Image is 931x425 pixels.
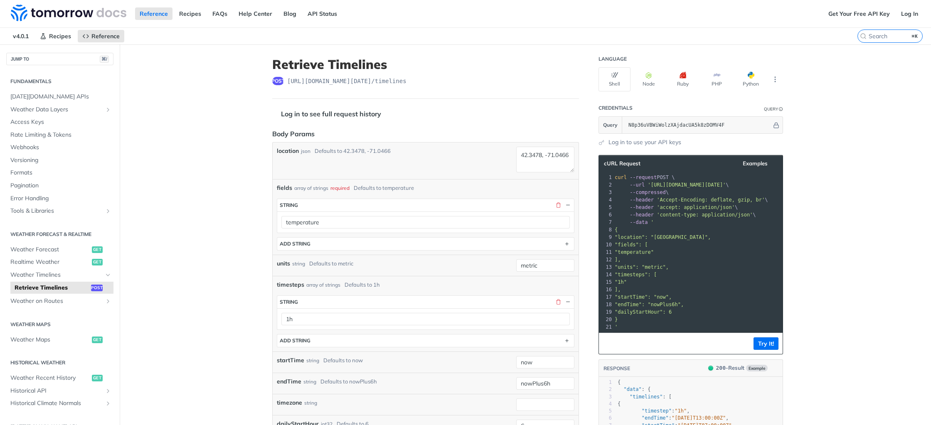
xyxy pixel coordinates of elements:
span: ], [615,257,621,263]
div: string [304,399,317,407]
span: get [92,375,103,381]
span: Weather Data Layers [10,106,103,114]
span: 'content-type: application/json' [657,212,753,218]
button: Hide [564,298,571,306]
div: 18 [599,301,613,308]
a: Log In [897,7,923,20]
span: https://api.tomorrow.io/v4/timelines [287,77,406,85]
a: Help Center [234,7,277,20]
label: startTime [277,356,304,365]
span: --compressed [630,189,666,195]
span: "timesteps": [ [615,272,657,278]
div: string [306,357,319,364]
a: Formats [6,167,113,179]
span: { [618,401,621,407]
span: Webhooks [10,143,111,152]
button: Show subpages for Historical Climate Normals [105,400,111,407]
a: Rate Limiting & Tokens [6,129,113,141]
span: fields [277,184,292,192]
a: Reference [78,30,124,42]
div: 1 [599,174,613,181]
a: Weather Forecastget [6,243,113,256]
div: required [330,184,350,192]
a: Log in to use your API keys [608,138,681,147]
span: Formats [10,169,111,177]
span: curl [615,174,627,180]
a: Historical APIShow subpages for Historical API [6,385,113,397]
div: 16 [599,286,613,293]
div: 13 [599,263,613,271]
button: Hide [564,201,571,209]
div: string [280,299,298,305]
div: Defaults to now [323,356,363,365]
div: QueryInformation [764,106,783,112]
a: Versioning [6,154,113,167]
a: Get Your Free API Key [824,7,894,20]
div: 6 [599,211,613,219]
a: Weather on RoutesShow subpages for Weather on Routes [6,295,113,307]
label: units [277,259,290,268]
div: Defaults to temperature [354,184,414,192]
a: Pagination [6,179,113,192]
button: Show subpages for Historical API [105,388,111,394]
button: Show subpages for Weather Data Layers [105,106,111,113]
span: v4.0.1 [8,30,33,42]
svg: More ellipsis [771,76,779,83]
div: array of strings [294,184,328,192]
a: API Status [303,7,342,20]
div: ADD string [280,241,310,247]
a: Weather TimelinesHide subpages for Weather Timelines [6,269,113,281]
span: "[DATE]T13:00:00Z" [672,415,726,421]
span: \ [615,189,669,195]
h2: Historical Weather [6,359,113,366]
button: JUMP TO⌘/ [6,53,113,65]
a: Weather Data LayersShow subpages for Weather Data Layers [6,103,113,116]
button: Query [599,117,622,133]
span: --url [630,182,645,188]
span: Reference [91,32,120,40]
div: Credentials [598,105,633,111]
span: Error Handling [10,194,111,203]
button: Show subpages for Weather on Routes [105,298,111,305]
span: get [92,259,103,265]
a: Weather Mapsget [6,334,113,346]
div: json [301,147,310,155]
span: 200 [716,365,726,371]
span: "units": "metric", [615,264,669,270]
h2: Weather Forecast & realtime [6,231,113,238]
span: Historical Climate Normals [10,399,103,408]
a: FAQs [208,7,232,20]
div: 2 [599,181,613,189]
button: Hide subpages for Weather Timelines [105,272,111,278]
span: \ [615,212,756,218]
button: string [277,199,574,211]
label: location [277,147,299,155]
div: 12 [599,256,613,263]
span: "dailyStartHour": 6 [615,309,672,315]
span: ' [651,219,654,225]
span: \ [615,197,768,203]
div: string [303,378,316,386]
span: --header [630,212,654,218]
a: Webhooks [6,141,113,154]
span: { [618,379,621,385]
div: 15 [599,278,613,286]
div: Defaults to 42.3478, -71.0466 [315,147,391,155]
img: Tomorrow.io Weather API Docs [11,5,126,21]
span: Weather on Routes [10,297,103,305]
div: Defaults to nowPlus6h [320,378,377,386]
button: Node [633,67,665,91]
div: 20 [599,316,613,323]
div: 21 [599,323,613,331]
div: ADD string [280,337,310,344]
div: string [280,202,298,208]
button: cURL Request [601,160,650,168]
span: post [272,77,284,85]
button: string [277,296,574,308]
span: Recipes [49,32,71,40]
a: [DATE][DOMAIN_NAME] APIs [6,91,113,103]
span: Pagination [10,182,111,190]
button: Python [735,67,767,91]
div: 5 [599,408,612,415]
span: ⌘/ [100,56,109,63]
